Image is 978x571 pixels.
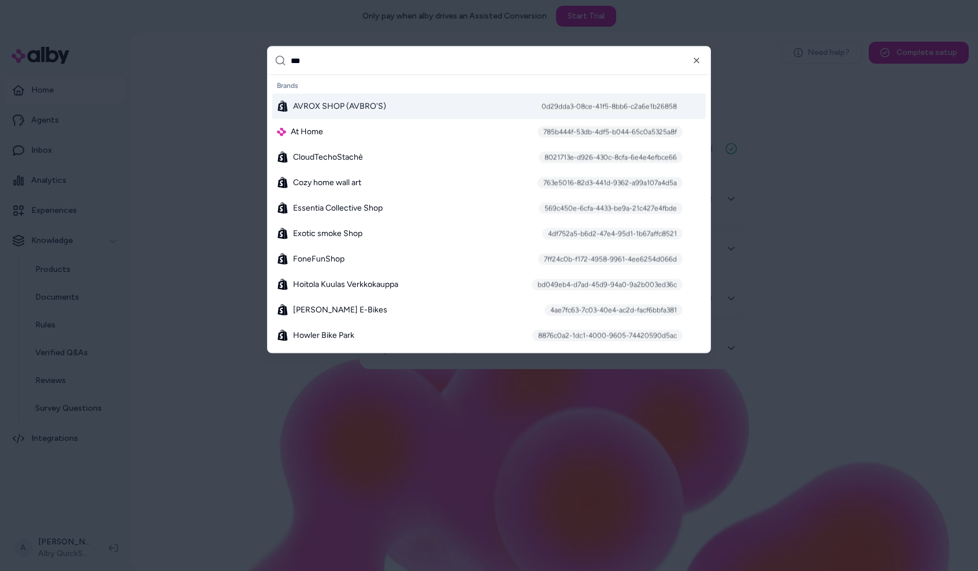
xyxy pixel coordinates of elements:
[532,279,683,290] div: bd049eb4-d7ad-45d9-94a0-9a2b003ed36c
[293,330,354,341] span: Howler Bike Park
[536,101,683,112] div: 0d29dda3-08ce-41f5-8bb6-c2a6e1b26858
[539,202,683,214] div: 569c450e-6cfa-4433-be9a-21c427e4fbde
[272,78,706,94] div: Brands
[539,152,683,163] div: 8021713e-d926-430c-8cfa-6e4e4efbce66
[538,253,683,265] div: 7ff24c0b-f172-4958-9961-4ee6254d066d
[293,279,398,290] span: Hoitola Kuulas Verkkokauppa
[538,177,683,189] div: 763e5016-82d3-441d-9362-a99a107a4d5a
[544,304,683,316] div: 4ae7fc63-7c03-40e4-ac2d-facf6bbfa381
[542,228,683,240] div: 4df752a5-b6d2-47e4-95d1-1b67affc8521
[293,152,363,163] span: CloudTechoStachè
[293,228,362,240] span: Exotic smoke Shop
[293,101,386,112] span: AVROX SHOP (AVBRO'S)
[293,177,361,189] span: Cozy home wall art
[277,127,286,137] img: alby Logo
[293,304,387,316] span: [PERSON_NAME] E-Bikes
[532,330,683,341] div: 8876c0a2-1dc1-4000-9605-74420590d5ac
[293,202,383,214] span: Essentia Collective Shop
[293,253,344,265] span: FoneFunShop
[291,126,323,138] span: At Home
[538,126,683,138] div: 785b444f-53db-4df5-b044-65c0a5325a8f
